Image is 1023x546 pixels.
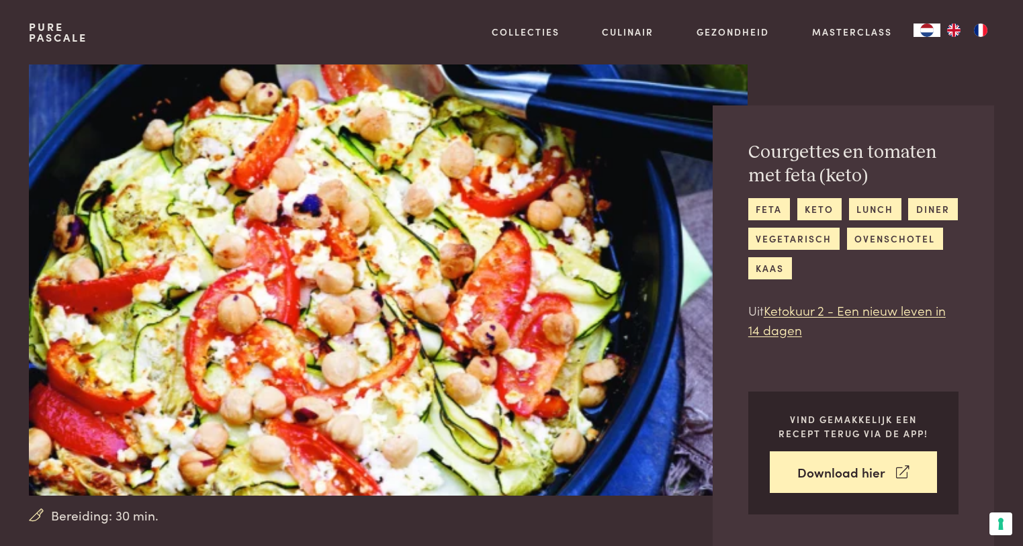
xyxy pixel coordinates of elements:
a: NL [914,24,940,37]
a: PurePascale [29,21,87,43]
a: kaas [748,257,792,279]
a: FR [967,24,994,37]
div: Language [914,24,940,37]
h2: Courgettes en tomaten met feta (keto) [748,141,959,187]
a: Culinair [602,25,654,39]
ul: Language list [940,24,994,37]
a: EN [940,24,967,37]
button: Uw voorkeuren voor toestemming voor trackingtechnologieën [989,512,1012,535]
a: lunch [849,198,901,220]
a: keto [797,198,842,220]
span: Bereiding: 30 min. [51,506,159,525]
a: feta [748,198,790,220]
a: vegetarisch [748,228,840,250]
aside: Language selected: Nederlands [914,24,994,37]
a: Ketokuur 2 - Een nieuw leven in 14 dagen [748,301,946,338]
a: ovenschotel [847,228,943,250]
p: Uit [748,301,959,339]
img: Courgettes en tomaten met feta (keto) [29,64,747,496]
p: Vind gemakkelijk een recept terug via de app! [770,412,937,440]
a: Download hier [770,451,937,494]
a: Collecties [492,25,560,39]
a: diner [908,198,957,220]
a: Masterclass [812,25,892,39]
a: Gezondheid [697,25,769,39]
